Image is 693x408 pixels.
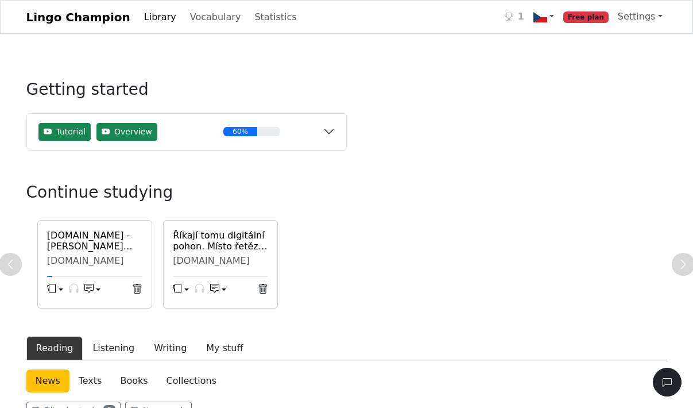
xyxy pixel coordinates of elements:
[38,123,91,141] span: Tutorial
[26,6,130,29] a: Lingo Champion
[223,127,258,136] div: 60%
[144,336,196,360] button: Writing
[69,369,111,392] a: Texts
[26,336,83,360] button: Reading
[140,6,181,29] a: Library
[500,5,529,29] a: 1
[157,369,226,392] a: Collections
[47,230,142,252] a: [DOMAIN_NAME] - [PERSON_NAME] dům okrádá svět, podezřívají investoři
[27,114,346,150] button: TutorialOverview60%
[47,255,142,267] div: [DOMAIN_NAME]
[563,11,609,23] span: Free plan
[559,5,613,29] a: Free plan
[173,255,268,267] div: [DOMAIN_NAME]
[533,10,547,24] img: cz.svg
[96,123,157,141] span: Overview
[114,126,152,138] span: Overview
[26,369,69,392] a: News
[111,369,157,392] a: Books
[83,336,144,360] button: Listening
[196,336,253,360] button: My stuff
[56,126,86,138] span: Tutorial
[173,230,268,252] a: Říkají tomu digitální pohon. Místo řetězu [PERSON_NAME] tato [PERSON_NAME], jsou téměř bezúdržbov...
[26,80,347,109] h3: Getting started
[618,11,656,22] span: Settings
[26,183,428,202] h3: Continue studying
[250,6,301,29] a: Statistics
[518,10,524,24] span: 1
[613,5,667,28] a: Settings
[185,6,246,29] a: Vocabulary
